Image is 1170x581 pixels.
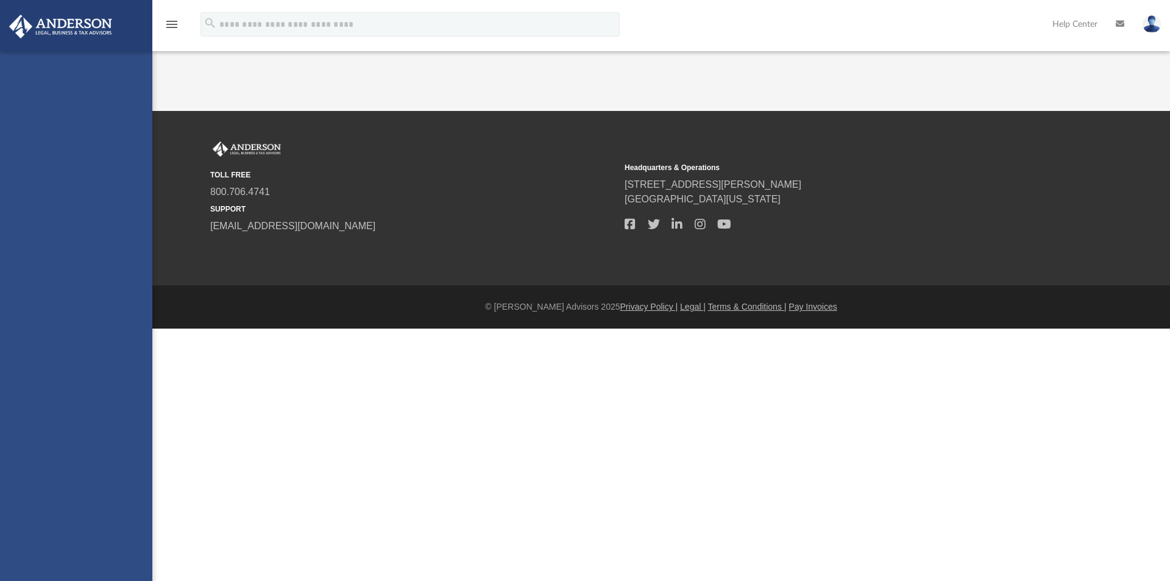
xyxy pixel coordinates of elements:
i: search [204,16,217,30]
img: Anderson Advisors Platinum Portal [5,15,116,38]
div: © [PERSON_NAME] Advisors 2025 [152,301,1170,313]
img: User Pic [1143,15,1161,33]
a: Terms & Conditions | [708,302,787,312]
a: Privacy Policy | [620,302,678,312]
a: menu [165,23,179,32]
img: Anderson Advisors Platinum Portal [210,141,283,157]
a: [STREET_ADDRESS][PERSON_NAME] [625,179,801,190]
a: [GEOGRAPHIC_DATA][US_STATE] [625,194,781,204]
small: Headquarters & Operations [625,162,1030,173]
i: menu [165,17,179,32]
a: 800.706.4741 [210,187,270,197]
a: Legal | [680,302,706,312]
small: SUPPORT [210,204,616,215]
small: TOLL FREE [210,169,616,180]
a: Pay Invoices [789,302,837,312]
a: [EMAIL_ADDRESS][DOMAIN_NAME] [210,221,375,231]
